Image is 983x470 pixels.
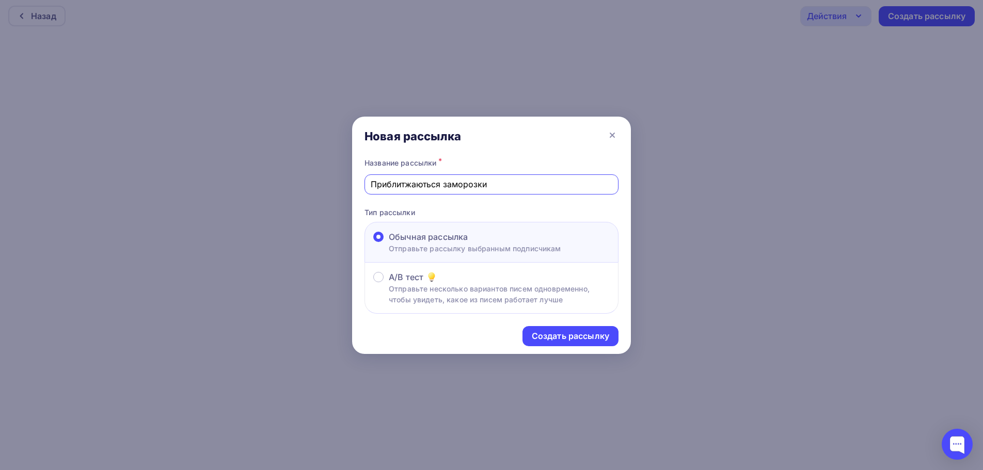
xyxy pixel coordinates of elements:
p: Отправьте рассылку выбранным подписчикам [389,243,561,254]
span: A/B тест [389,271,423,283]
p: Отправьте несколько вариантов писем одновременно, чтобы увидеть, какое из писем работает лучше [389,283,610,305]
div: Название рассылки [364,156,619,170]
p: Тип рассылки [364,207,619,218]
span: Обычная рассылка [389,231,468,243]
input: Придумайте название рассылки [371,178,613,190]
div: Новая рассылка [364,129,461,143]
div: Создать рассылку [532,330,609,342]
